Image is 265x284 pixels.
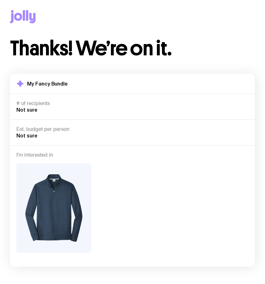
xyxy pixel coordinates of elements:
[16,133,37,138] span: Not sure
[27,81,68,87] h2: My Fancy Bundle
[10,38,222,58] h1: Thanks! We’re on it.
[16,126,249,132] h4: Est. budget per person
[16,152,249,158] h4: I'm interested in
[16,107,37,113] span: Not sure
[16,100,249,107] h4: # of recipients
